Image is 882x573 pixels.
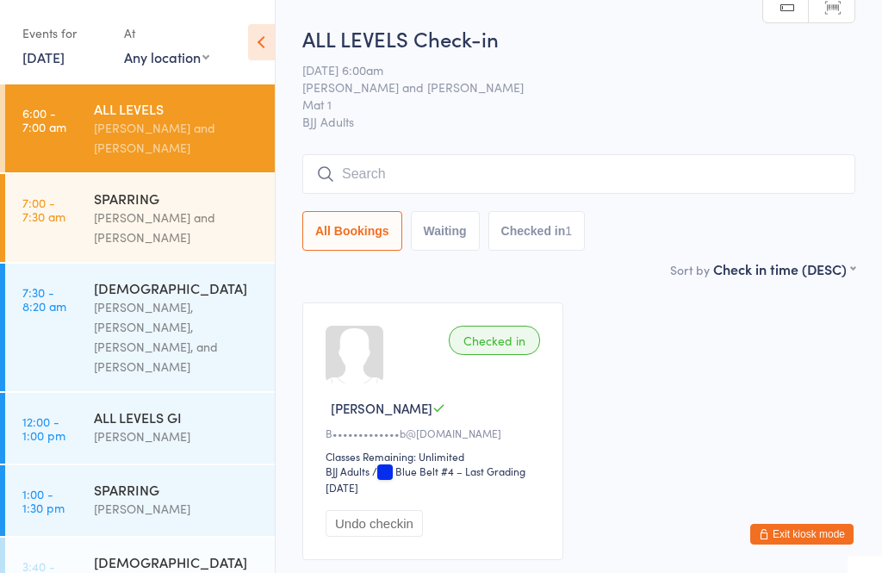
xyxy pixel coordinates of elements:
[94,297,260,377] div: [PERSON_NAME], [PERSON_NAME], [PERSON_NAME], and [PERSON_NAME]
[302,154,855,194] input: Search
[22,285,66,313] time: 7:30 - 8:20 am
[449,326,540,355] div: Checked in
[94,278,260,297] div: [DEMOGRAPHIC_DATA]
[94,99,260,118] div: ALL LEVELS
[326,449,545,464] div: Classes Remaining: Unlimited
[331,399,432,417] span: [PERSON_NAME]
[124,47,209,66] div: Any location
[5,84,275,172] a: 6:00 -7:00 amALL LEVELS[PERSON_NAME] and [PERSON_NAME]
[5,393,275,464] a: 12:00 -1:00 pmALL LEVELS GI[PERSON_NAME]
[94,118,260,158] div: [PERSON_NAME] and [PERSON_NAME]
[94,408,260,427] div: ALL LEVELS GI
[488,211,586,251] button: Checked in1
[411,211,480,251] button: Waiting
[302,96,829,113] span: Mat 1
[94,480,260,499] div: SPARRING
[565,224,572,238] div: 1
[302,78,829,96] span: [PERSON_NAME] and [PERSON_NAME]
[94,499,260,519] div: [PERSON_NAME]
[326,510,423,537] button: Undo checkin
[302,61,829,78] span: [DATE] 6:00am
[94,427,260,446] div: [PERSON_NAME]
[302,24,855,53] h2: ALL LEVELS Check-in
[302,113,855,130] span: BJJ Adults
[5,174,275,262] a: 7:00 -7:30 amSPARRING[PERSON_NAME] and [PERSON_NAME]
[22,414,65,442] time: 12:00 - 1:00 pm
[22,106,66,134] time: 6:00 - 7:00 am
[326,464,370,478] div: BJJ Adults
[94,552,260,571] div: [DEMOGRAPHIC_DATA]
[22,19,107,47] div: Events for
[670,261,710,278] label: Sort by
[22,196,65,223] time: 7:00 - 7:30 am
[124,19,209,47] div: At
[94,189,260,208] div: SPARRING
[5,465,275,536] a: 1:00 -1:30 pmSPARRING[PERSON_NAME]
[750,524,854,545] button: Exit kiosk mode
[5,264,275,391] a: 7:30 -8:20 am[DEMOGRAPHIC_DATA][PERSON_NAME], [PERSON_NAME], [PERSON_NAME], and [PERSON_NAME]
[22,487,65,514] time: 1:00 - 1:30 pm
[326,426,545,440] div: B•••••••••••••b@[DOMAIN_NAME]
[22,47,65,66] a: [DATE]
[326,464,525,495] span: / Blue Belt #4 – Last Grading [DATE]
[713,259,855,278] div: Check in time (DESC)
[94,208,260,247] div: [PERSON_NAME] and [PERSON_NAME]
[302,211,402,251] button: All Bookings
